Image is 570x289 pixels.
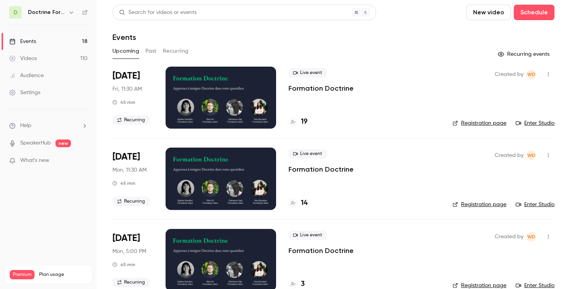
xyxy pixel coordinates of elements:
[112,197,150,206] span: Recurring
[119,9,197,17] div: Search for videos or events
[112,148,153,210] div: Oct 13 Mon, 11:30 AM (Europe/Paris)
[14,9,17,17] span: D
[55,139,71,147] span: new
[516,201,554,208] a: Enter Studio
[39,272,87,278] span: Plan usage
[527,70,535,79] span: WD
[112,85,142,93] span: Fri, 11:30 AM
[494,48,554,60] button: Recurring events
[288,231,327,240] span: Live event
[112,99,135,105] div: 45 min
[453,201,506,208] a: Registration page
[112,278,150,287] span: Recurring
[20,139,51,147] a: SpeakerHub
[527,151,536,160] span: Webinar Doctrine
[20,122,31,130] span: Help
[527,232,536,241] span: Webinar Doctrine
[288,117,307,127] a: 19
[112,261,135,268] div: 45 min
[288,149,327,158] span: Live event
[9,55,37,62] div: Videos
[28,9,65,16] h6: Doctrine Formation Avocats
[453,119,506,127] a: Registration page
[288,198,307,208] a: 14
[9,89,40,96] div: Settings
[514,5,554,20] button: Schedule
[112,151,140,163] span: [DATE]
[288,68,327,77] span: Live event
[112,166,147,174] span: Mon, 11:30 AM
[112,180,135,186] div: 45 min
[145,45,157,57] button: Past
[288,84,354,93] a: Formation Doctrine
[112,33,136,42] h1: Events
[112,232,140,244] span: [DATE]
[112,115,150,125] span: Recurring
[466,5,511,20] button: New video
[10,270,35,279] span: Premium
[9,38,36,45] div: Events
[112,67,153,129] div: Oct 10 Fri, 11:30 AM (Europe/Paris)
[288,165,354,174] a: Formation Doctrine
[20,157,49,165] span: What's new
[112,248,146,255] span: Mon, 5:00 PM
[112,70,140,82] span: [DATE]
[288,246,354,255] a: Formation Doctrine
[495,70,523,79] span: Created by
[9,72,44,79] div: Audience
[112,45,139,57] button: Upcoming
[9,122,88,130] li: help-dropdown-opener
[516,119,554,127] a: Enter Studio
[495,232,523,241] span: Created by
[527,151,535,160] span: WD
[527,232,535,241] span: WD
[163,45,189,57] button: Recurring
[78,157,88,164] iframe: Noticeable Trigger
[495,151,523,160] span: Created by
[301,117,307,127] h4: 19
[527,70,536,79] span: Webinar Doctrine
[301,198,307,208] h4: 14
